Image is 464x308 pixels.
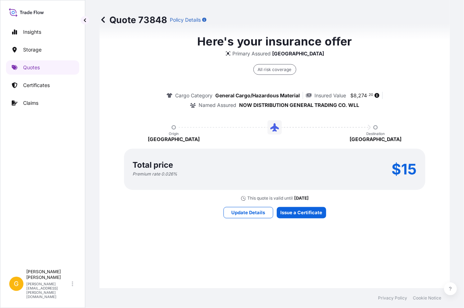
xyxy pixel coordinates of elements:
p: Primary Assured [232,50,271,57]
span: 274 [358,93,367,98]
p: Premium rate 0.026 % [133,172,177,177]
p: Policy Details [170,16,201,23]
a: Quotes [6,60,79,75]
p: Certificates [23,82,50,89]
p: Origin [169,132,179,136]
p: Destination [366,132,385,136]
p: [GEOGRAPHIC_DATA] [148,136,200,143]
p: [DATE] [295,196,309,201]
a: Certificates [6,78,79,92]
p: Issue a Certificate [280,209,322,216]
span: 20 [369,94,373,96]
p: Update Details [231,209,265,216]
p: [PERSON_NAME] [PERSON_NAME] [26,269,70,280]
div: All risk coverage [253,64,296,75]
p: Storage [23,46,42,53]
p: Insights [23,28,41,36]
span: , [357,93,358,98]
button: Update Details [223,207,273,218]
p: Cargo Category [175,92,212,99]
p: Quotes [23,64,40,71]
span: $ [350,93,354,98]
p: NOW DISTRIBUTION GENERAL TRADING CO. WLL [239,102,359,109]
button: Issue a Certificate [277,207,326,218]
p: [PERSON_NAME][EMAIL_ADDRESS][PERSON_NAME][DOMAIN_NAME] [26,282,70,299]
p: This quote is valid until [248,196,293,201]
span: G [14,280,19,287]
p: General Cargo/Hazardous Material [215,92,300,99]
a: Claims [6,96,79,110]
p: Named Assured [199,102,236,109]
span: . [367,94,368,96]
p: Quote 73848 [99,14,167,26]
span: 8 [354,93,357,98]
p: Insured Value [314,92,346,99]
a: Cookie Notice [413,295,441,301]
a: Privacy Policy [378,295,407,301]
p: Claims [23,99,38,107]
p: $15 [392,164,417,175]
a: Insights [6,25,79,39]
p: Here's your insurance offer [197,33,352,50]
a: Storage [6,43,79,57]
p: [GEOGRAPHIC_DATA] [272,50,324,57]
p: [GEOGRAPHIC_DATA] [350,136,401,143]
p: Total price [133,162,173,169]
